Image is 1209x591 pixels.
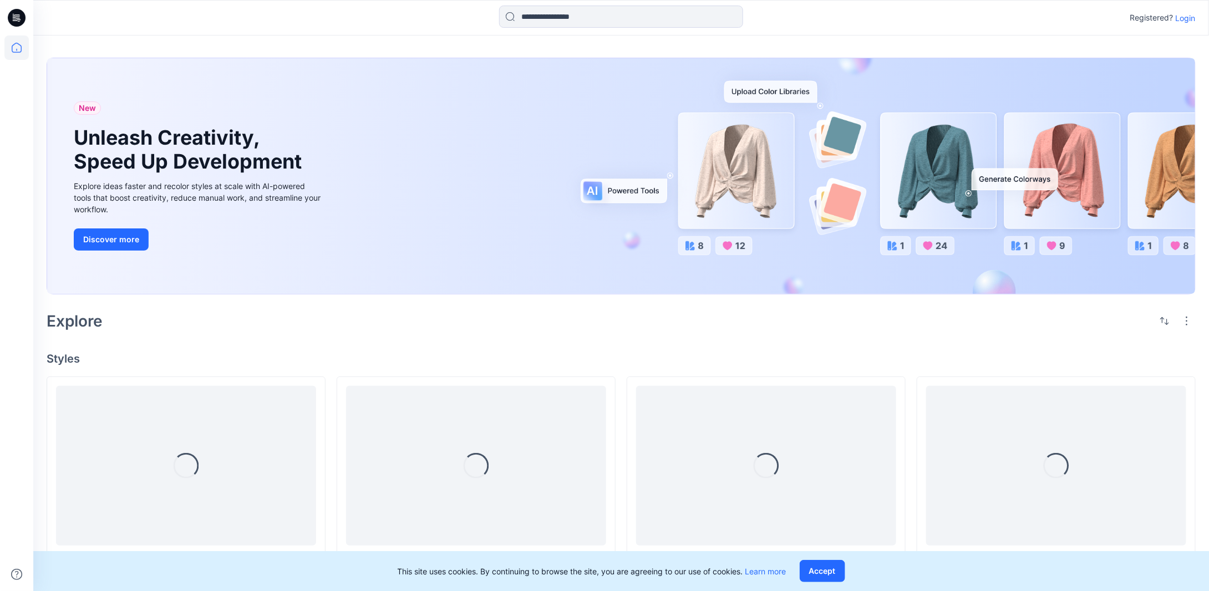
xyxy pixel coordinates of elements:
[74,126,307,174] h1: Unleash Creativity, Speed Up Development
[745,567,786,576] a: Learn more
[1130,11,1174,24] p: Registered?
[47,312,103,330] h2: Explore
[74,228,149,251] button: Discover more
[74,180,323,215] div: Explore ideas faster and recolor styles at scale with AI-powered tools that boost creativity, red...
[800,560,845,582] button: Accept
[398,565,786,577] p: This site uses cookies. By continuing to browse the site, you are agreeing to our use of cookies.
[47,352,1196,365] h4: Styles
[1176,12,1196,24] p: Login
[79,101,96,115] span: New
[74,228,323,251] a: Discover more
